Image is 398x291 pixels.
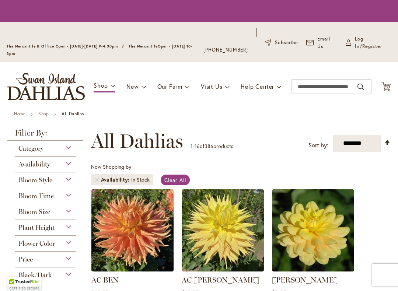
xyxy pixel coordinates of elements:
span: Category [18,144,43,152]
label: Sort by: [308,139,328,152]
span: Now Shopping by [91,163,131,170]
a: AC BEN [91,276,119,284]
span: Subscribe [275,39,298,46]
span: 386 [205,143,213,150]
span: The Mercantile & Office Open - [DATE]-[DATE] 9-4:30pm / The Mercantile [7,44,158,49]
span: All Dahlias [91,130,183,152]
span: Flower Color [18,239,55,248]
a: Remove Availability In Stock [95,178,99,182]
strong: Filter By: [7,129,83,141]
span: Bloom Size [18,208,50,216]
img: AC Jeri [182,189,264,271]
a: AHOY MATEY [272,266,354,273]
span: Bloom Style [18,176,52,184]
a: AC Jeri [182,266,264,273]
span: Black/Dark Foliage [18,271,52,287]
div: In Stock [131,176,150,183]
a: AC [PERSON_NAME] [182,276,259,284]
strong: All Dahlias [62,111,84,116]
a: [PERSON_NAME] [272,276,338,284]
iframe: Launch Accessibility Center [6,265,26,285]
span: Help Center [241,83,274,90]
span: Bloom Time [18,192,54,200]
p: - of products [191,140,233,152]
a: store logo [7,73,85,100]
span: Visit Us [201,83,222,90]
span: Email Us [317,35,338,50]
span: 1 [191,143,193,150]
a: Home [14,111,25,116]
a: Log In/Register [346,35,391,50]
span: Plant Height [18,224,55,232]
span: Clear All [164,176,186,183]
span: New [126,83,139,90]
span: Our Farm [157,83,182,90]
a: Email Us [306,35,338,50]
span: Shop [94,81,108,89]
img: AHOY MATEY [272,189,354,271]
span: Log In/Register [355,35,391,50]
span: Availability [101,176,131,183]
button: Search [357,81,364,93]
a: Subscribe [265,39,298,46]
a: Shop [38,111,49,116]
span: Price [18,255,33,263]
a: [PHONE_NUMBER] [203,46,248,54]
span: 16 [195,143,200,150]
a: AC BEN [91,266,174,273]
a: Clear All [161,175,190,185]
span: Availability [18,160,50,168]
img: AC BEN [91,189,174,271]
